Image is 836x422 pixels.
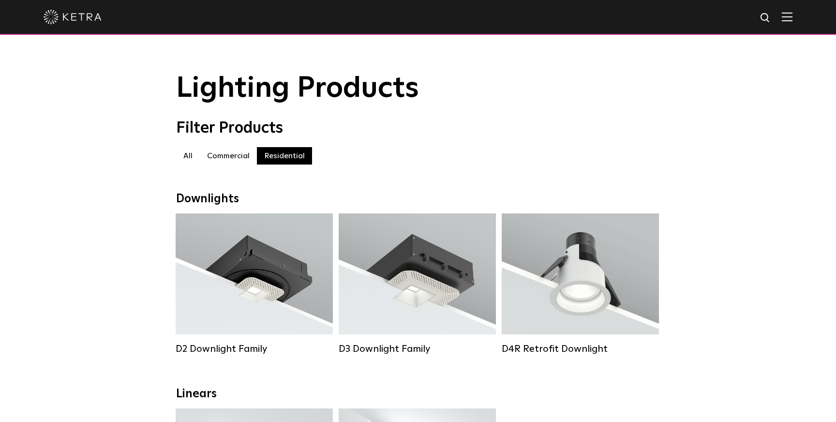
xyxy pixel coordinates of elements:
[782,12,792,21] img: Hamburger%20Nav.svg
[176,213,333,355] a: D2 Downlight Family Lumen Output:1200Colors:White / Black / Gloss Black / Silver / Bronze / Silve...
[200,147,257,165] label: Commercial
[176,343,333,355] div: D2 Downlight Family
[257,147,312,165] label: Residential
[176,192,660,206] div: Downlights
[176,74,419,103] span: Lighting Products
[339,213,496,355] a: D3 Downlight Family Lumen Output:700 / 900 / 1100Colors:White / Black / Silver / Bronze / Paintab...
[502,343,659,355] div: D4R Retrofit Downlight
[44,10,102,24] img: ketra-logo-2019-white
[502,213,659,355] a: D4R Retrofit Downlight Lumen Output:800Colors:White / BlackBeam Angles:15° / 25° / 40° / 60°Watta...
[760,12,772,24] img: search icon
[176,119,660,137] div: Filter Products
[176,387,660,401] div: Linears
[339,343,496,355] div: D3 Downlight Family
[176,147,200,165] label: All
